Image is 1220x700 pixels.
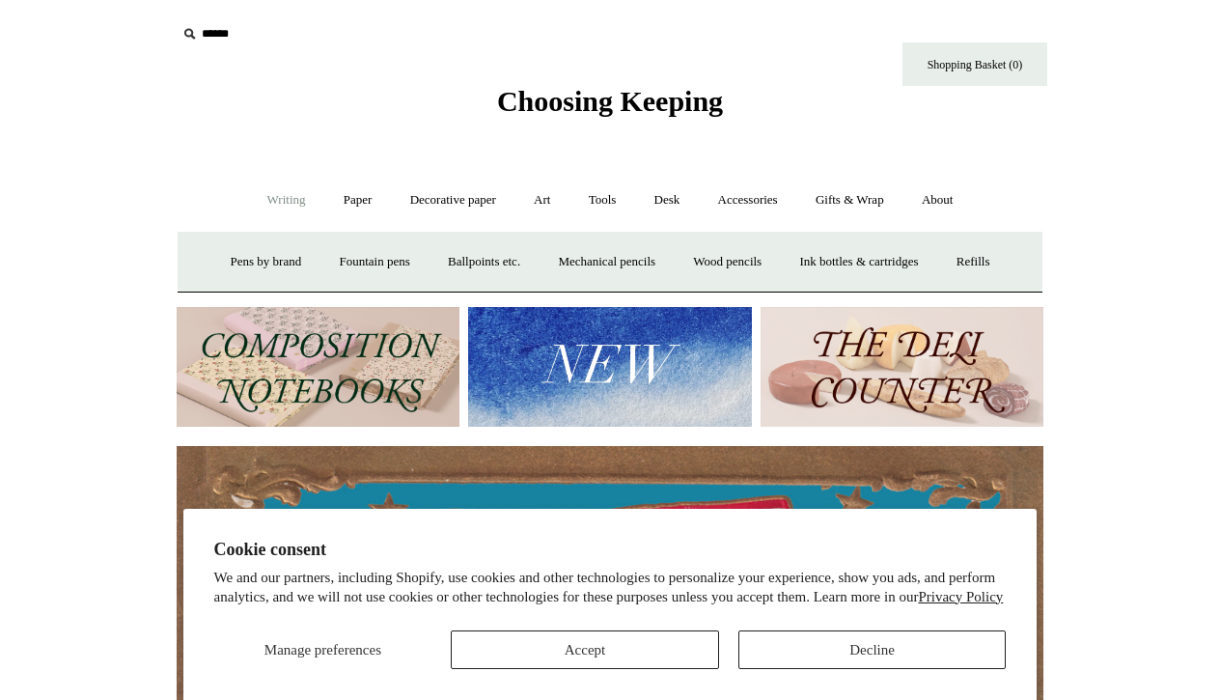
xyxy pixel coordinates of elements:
[250,175,323,226] a: Writing
[701,175,795,226] a: Accessories
[213,237,319,288] a: Pens by brand
[177,307,459,428] img: 202302 Composition ledgers.jpg__PID:69722ee6-fa44-49dd-a067-31375e5d54ec
[637,175,698,226] a: Desk
[451,630,719,669] button: Accept
[918,589,1003,604] a: Privacy Policy
[468,307,751,428] img: New.jpg__PID:f73bdf93-380a-4a35-bcfe-7823039498e1
[541,237,673,288] a: Mechanical pencils
[430,237,538,288] a: Ballpoints etc.
[214,630,432,669] button: Manage preferences
[738,630,1007,669] button: Decline
[326,175,390,226] a: Paper
[497,100,723,114] a: Choosing Keeping
[782,237,935,288] a: Ink bottles & cartridges
[902,42,1047,86] a: Shopping Basket (0)
[939,237,1008,288] a: Refills
[761,307,1043,428] img: The Deli Counter
[516,175,568,226] a: Art
[321,237,427,288] a: Fountain pens
[497,85,723,117] span: Choosing Keeping
[214,569,1007,606] p: We and our partners, including Shopify, use cookies and other technologies to personalize your ex...
[798,175,901,226] a: Gifts & Wrap
[214,540,1007,560] h2: Cookie consent
[904,175,971,226] a: About
[571,175,634,226] a: Tools
[264,642,381,658] span: Manage preferences
[393,175,513,226] a: Decorative paper
[676,237,779,288] a: Wood pencils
